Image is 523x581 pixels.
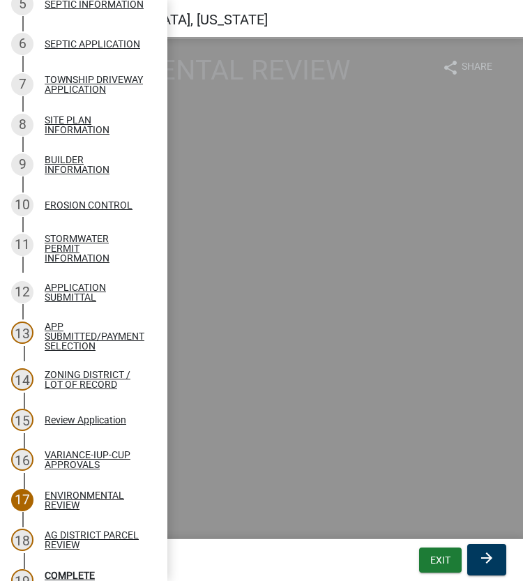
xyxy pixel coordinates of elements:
[17,270,319,280] label: Is the structure(s) proposed in or adjacent to a mapped floodplain?
[11,448,33,471] div: 16
[11,114,33,136] div: 8
[11,489,33,511] div: 17
[45,530,145,550] div: AG DISTRICT PARCEL REVIEW
[17,171,437,181] label: Check this box if the Floodplain Overlay District is applicable. If not, proceed to next section.
[45,200,132,210] div: EROSION CONTROL
[45,322,145,351] div: APP SUBMITTED/PAYMENT SELECTION
[419,548,462,573] button: Exit
[11,234,33,256] div: 11
[45,75,145,94] div: TOWNSHIP DRIVEWAY APPLICATION
[17,54,350,87] h1: ENVIRONMENTAL REVIEW
[442,59,459,76] i: share
[431,54,503,81] button: shareShare
[11,33,33,55] div: 6
[45,282,145,302] div: APPLICATION SUBMITTAL
[11,409,33,431] div: 15
[462,59,492,76] span: Share
[11,194,33,216] div: 10
[11,153,33,176] div: 9
[11,281,33,303] div: 12
[45,450,145,469] div: VARIANCE-IUP-CUP APPROVALS
[45,155,145,174] div: BUILDER INFORMATION
[478,550,495,566] i: arrow_forward
[45,415,126,425] div: Review Application
[11,529,33,551] div: 18
[11,368,33,391] div: 14
[45,39,140,49] div: SEPTIC APPLICATION
[45,234,145,263] div: STORMWATER PERMIT INFORMATION
[45,370,145,389] div: ZONING DISTRICT / LOT OF RECORD
[45,115,145,135] div: SITE PLAN INFORMATION
[11,73,33,96] div: 7
[11,322,33,344] div: 13
[45,490,145,510] div: ENVIRONMENTAL REVIEW
[467,544,506,575] button: arrow_forward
